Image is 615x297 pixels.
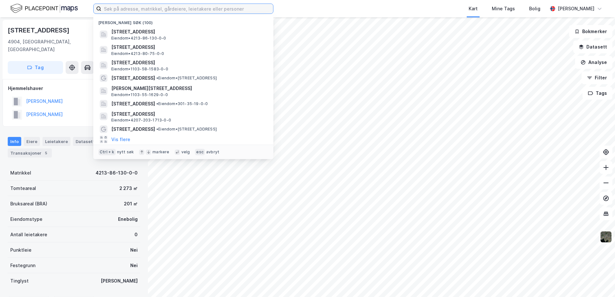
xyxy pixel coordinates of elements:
div: 5 [43,150,49,156]
span: [STREET_ADDRESS] [111,28,266,36]
span: Eiendom • 1103-58-1583-0-0 [111,67,168,72]
div: Antall leietakere [10,231,47,239]
span: • [156,127,158,131]
div: Eiere [24,137,40,146]
button: Tag [8,61,63,74]
div: Tinglyst [10,277,29,285]
span: Eiendom • 1103-55-1629-0-0 [111,92,168,97]
input: Søk på adresse, matrikkel, gårdeiere, leietakere eller personer [101,4,273,14]
div: 201 ㎡ [124,200,138,208]
div: [PERSON_NAME] [558,5,594,13]
div: Enebolig [118,215,138,223]
div: Hjemmelshaver [8,85,140,92]
span: • [156,76,158,80]
button: Tags [583,87,612,100]
div: [STREET_ADDRESS] [8,25,71,35]
div: Tomteareal [10,184,36,192]
span: [STREET_ADDRESS] [111,125,155,133]
div: [PERSON_NAME] [101,277,138,285]
button: Datasett [573,40,612,53]
iframe: Chat Widget [583,266,615,297]
div: 4904, [GEOGRAPHIC_DATA], [GEOGRAPHIC_DATA] [8,38,100,53]
span: Eiendom • [STREET_ADDRESS] [156,127,217,132]
div: Nei [130,246,138,254]
span: [STREET_ADDRESS] [111,59,266,67]
span: [STREET_ADDRESS] [111,110,266,118]
button: Bokmerker [569,25,612,38]
div: velg [181,149,190,155]
div: Transaksjoner [8,148,52,157]
button: Vis flere [111,136,130,143]
div: Kontrollprogram for chat [583,266,615,297]
span: [STREET_ADDRESS] [111,74,155,82]
div: Ctrl + k [98,149,116,155]
div: Eiendomstype [10,215,42,223]
div: [PERSON_NAME] søk (100) [93,15,273,27]
button: Filter [582,71,612,84]
div: 2 273 ㎡ [119,184,138,192]
div: Leietakere [42,137,70,146]
div: Info [8,137,21,146]
div: Festegrunn [10,262,35,269]
div: markere [152,149,169,155]
img: 9k= [600,231,612,243]
div: 4213-86-130-0-0 [96,169,138,177]
div: Matrikkel [10,169,31,177]
div: esc [195,149,205,155]
div: Mine Tags [492,5,515,13]
span: Eiendom • 4207-203-1713-0-0 [111,118,171,123]
div: Datasett [73,137,97,146]
img: logo.f888ab2527a4732fd821a326f86c7f29.svg [10,3,78,14]
span: Eiendom • 4213-86-130-0-0 [111,36,166,41]
div: 0 [134,231,138,239]
span: Eiendom • 301-35-19-0-0 [156,101,208,106]
div: Punktleie [10,246,32,254]
div: Bruksareal (BRA) [10,200,47,208]
span: [STREET_ADDRESS] [111,100,155,108]
button: Analyse [575,56,612,69]
span: Eiendom • [STREET_ADDRESS] [156,76,217,81]
span: • [156,101,158,106]
span: [PERSON_NAME][STREET_ADDRESS] [111,85,266,92]
div: Nei [130,262,138,269]
div: Kart [469,5,478,13]
span: Eiendom • 4213-80-75-0-0 [111,51,164,56]
div: Bolig [529,5,540,13]
div: nytt søk [117,149,134,155]
div: avbryt [206,149,219,155]
span: [STREET_ADDRESS] [111,43,266,51]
